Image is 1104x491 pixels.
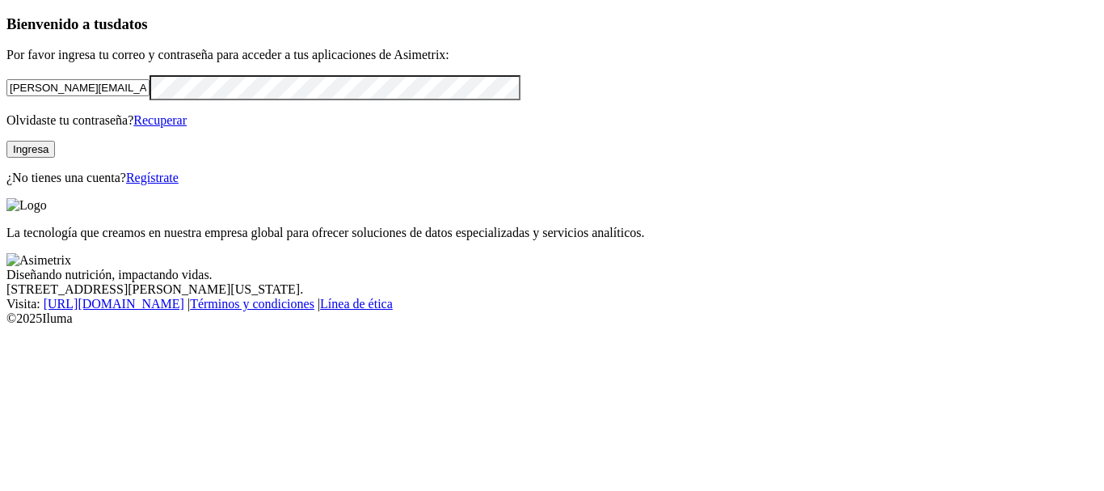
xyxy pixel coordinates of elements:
[126,171,179,184] a: Regístrate
[320,297,393,311] a: Línea de ética
[133,113,187,127] a: Recuperar
[6,79,150,96] input: Tu correo
[6,282,1098,297] div: [STREET_ADDRESS][PERSON_NAME][US_STATE].
[6,253,71,268] img: Asimetrix
[190,297,314,311] a: Términos y condiciones
[6,311,1098,326] div: © 2025 Iluma
[6,113,1098,128] p: Olvidaste tu contraseña?
[6,226,1098,240] p: La tecnología que creamos en nuestra empresa global para ofrecer soluciones de datos especializad...
[6,141,55,158] button: Ingresa
[6,171,1098,185] p: ¿No tienes una cuenta?
[44,297,184,311] a: [URL][DOMAIN_NAME]
[113,15,148,32] span: datos
[6,15,1098,33] h3: Bienvenido a tus
[6,268,1098,282] div: Diseñando nutrición, impactando vidas.
[6,297,1098,311] div: Visita : | |
[6,198,47,213] img: Logo
[6,48,1098,62] p: Por favor ingresa tu correo y contraseña para acceder a tus aplicaciones de Asimetrix:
